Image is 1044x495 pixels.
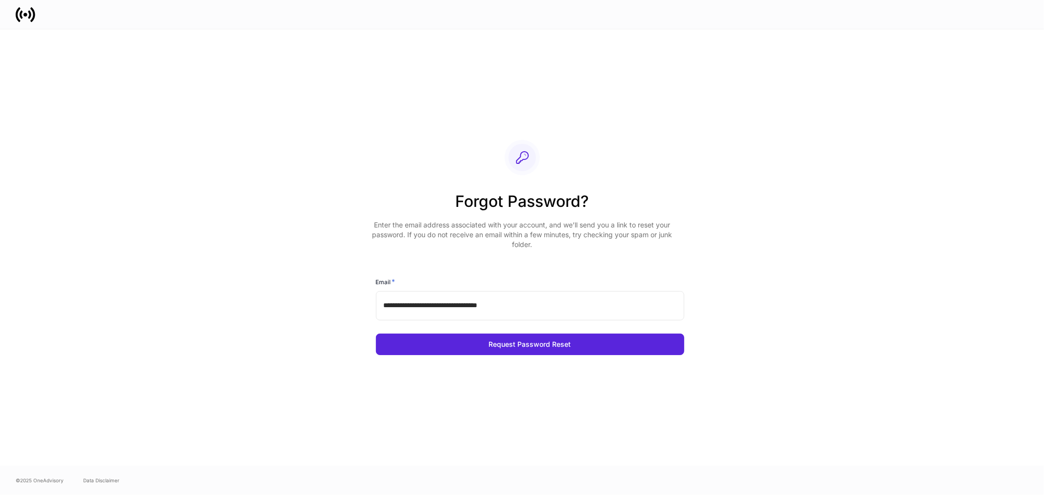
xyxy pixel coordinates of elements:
[368,220,676,249] p: Enter the email address associated with your account, and we’ll send you a link to reset your pas...
[83,476,119,484] a: Data Disclaimer
[376,277,395,287] h6: Email
[16,476,64,484] span: © 2025 OneAdvisory
[368,191,676,220] h2: Forgot Password?
[489,341,571,348] div: Request Password Reset
[376,334,684,355] button: Request Password Reset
